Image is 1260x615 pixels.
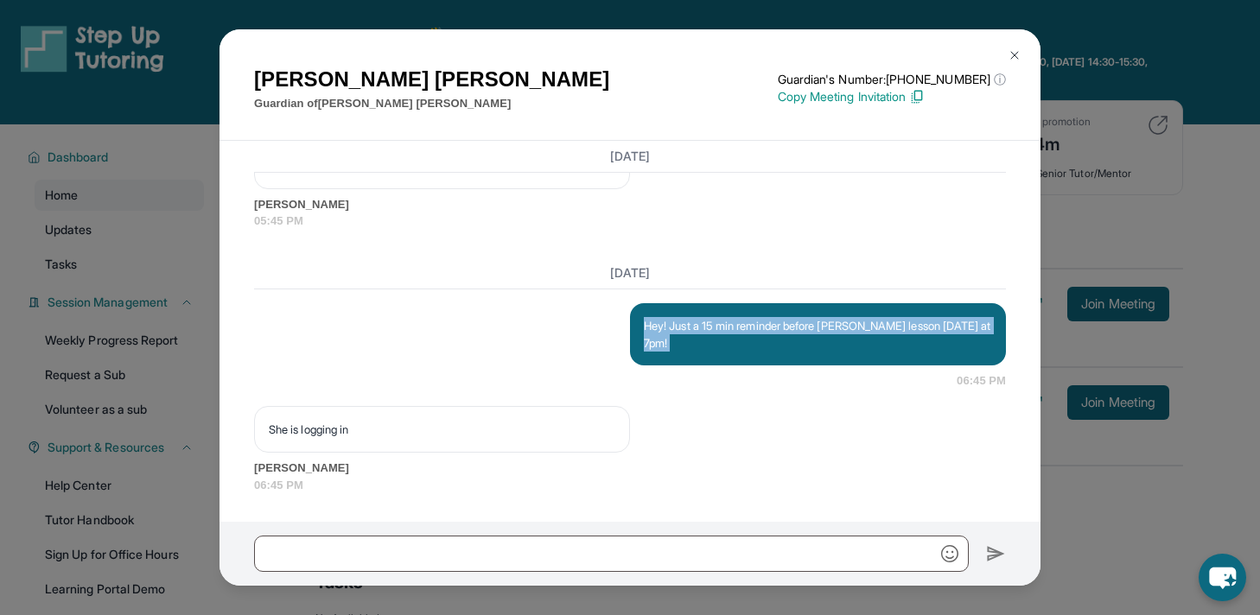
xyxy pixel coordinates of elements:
[254,95,609,112] p: Guardian of [PERSON_NAME] [PERSON_NAME]
[957,372,1006,390] span: 06:45 PM
[254,196,1006,213] span: [PERSON_NAME]
[941,545,958,562] img: Emoji
[986,543,1006,564] img: Send icon
[254,460,1006,477] span: [PERSON_NAME]
[254,264,1006,282] h3: [DATE]
[1008,48,1021,62] img: Close Icon
[254,212,1006,230] span: 05:45 PM
[254,64,609,95] h1: [PERSON_NAME] [PERSON_NAME]
[1199,554,1246,601] button: chat-button
[254,477,1006,494] span: 06:45 PM
[644,317,992,352] p: Hey! Just a 15 min reminder before [PERSON_NAME] lesson [DATE] at 7pm!
[778,88,1006,105] p: Copy Meeting Invitation
[254,148,1006,165] h3: [DATE]
[994,71,1006,88] span: ⓘ
[909,89,925,105] img: Copy Icon
[778,71,1006,88] p: Guardian's Number: [PHONE_NUMBER]
[269,421,615,438] p: She is logging in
